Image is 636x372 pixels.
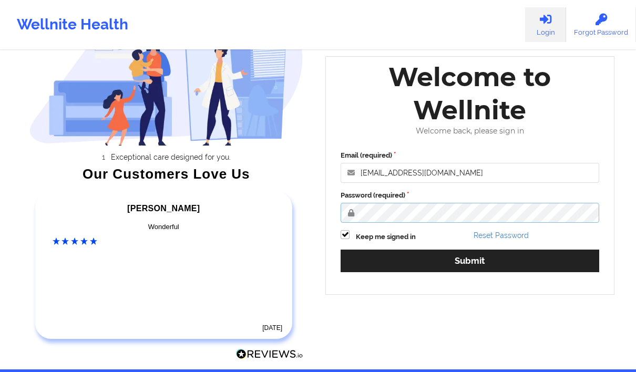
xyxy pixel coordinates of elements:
a: Login [525,7,566,42]
label: Keep me signed in [356,232,416,242]
img: Reviews.io Logo [236,349,303,360]
span: [PERSON_NAME] [127,204,200,213]
a: Reset Password [474,231,529,240]
div: Wonderful [53,222,275,232]
a: Forgot Password [566,7,636,42]
div: Welcome back, please sign in [333,127,607,136]
a: Reviews.io Logo [236,349,303,363]
input: Email address [341,163,599,183]
time: [DATE] [262,324,282,332]
button: Submit [341,250,599,272]
label: Email (required) [341,150,599,161]
div: Our Customers Love Us [29,169,304,179]
div: Welcome to Wellnite [333,60,607,127]
li: Exceptional care designed for you. [38,153,303,161]
label: Password (required) [341,190,599,201]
